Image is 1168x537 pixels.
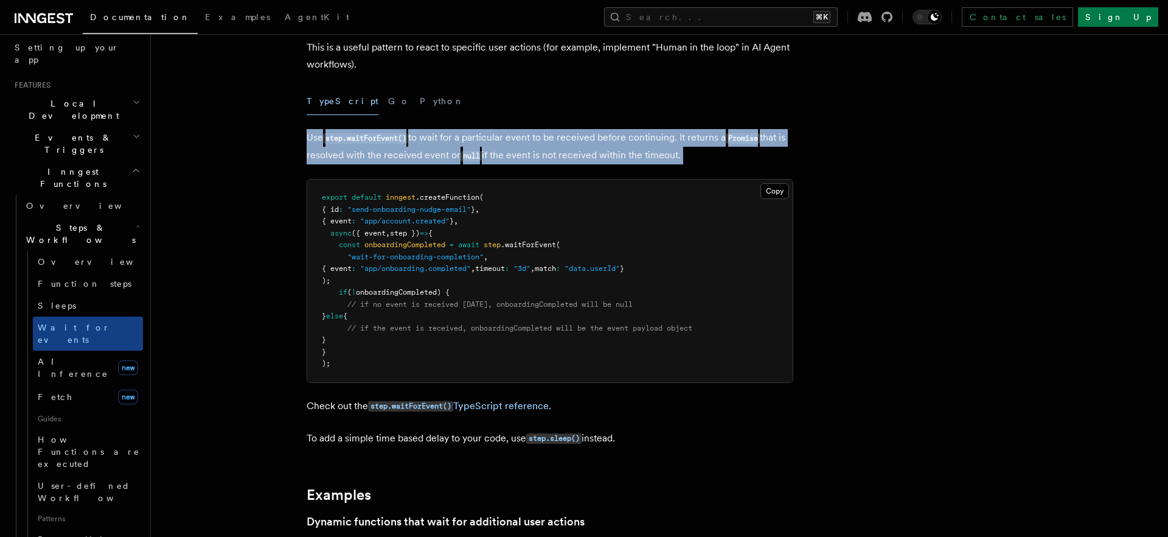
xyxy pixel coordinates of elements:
code: step.sleep() [526,433,582,444]
span: export [322,193,347,202]
span: // if no event is received [DATE], onboardingCompleted will be null [347,300,633,309]
span: Patterns [33,509,143,528]
span: Steps & Workflows [21,222,136,246]
button: Go [388,88,410,115]
span: } [620,264,624,273]
span: { event [322,264,352,273]
span: Overview [26,201,151,211]
span: step }) [390,229,420,237]
button: Python [420,88,464,115]
span: { id [322,205,339,214]
a: User-defined Workflows [33,475,143,509]
a: Wait for events [33,317,143,351]
span: Function steps [38,279,131,289]
span: default [352,193,381,202]
button: Search...⌘K [604,7,838,27]
span: Overview [38,257,163,267]
span: async [330,229,352,237]
a: Setting up your app [10,37,143,71]
a: Dynamic functions that wait for additional user actions [307,513,585,530]
button: TypeScript [307,88,378,115]
span: Fetch [38,392,73,402]
span: => [420,229,428,237]
span: } [450,217,454,225]
span: Sleeps [38,301,76,311]
span: step [484,240,501,249]
span: , [484,253,488,261]
span: "app/onboarding.completed" [360,264,471,273]
code: step.waitForEvent() [323,133,408,144]
span: AgentKit [285,12,349,22]
button: Steps & Workflows [21,217,143,251]
span: { [428,229,433,237]
a: step.waitForEvent()TypeScript reference. [368,400,551,412]
code: null [461,151,482,161]
a: How Functions are executed [33,429,143,475]
span: AI Inference [38,357,108,379]
button: Toggle dark mode [912,10,942,24]
span: .createFunction [415,193,479,202]
a: step.sleep() [526,432,582,444]
span: ); [322,359,330,368]
span: Features [10,80,50,90]
p: Check out the [307,398,793,415]
span: ! [352,288,356,297]
span: ( [479,193,484,202]
span: , [386,229,390,237]
button: Copy [760,183,789,199]
span: "data.userId" [565,264,620,273]
button: Inngest Functions [10,161,143,195]
span: Examples [205,12,270,22]
span: onboardingCompleted [364,240,445,249]
span: ({ event [352,229,386,237]
span: // if the event is received, onboardingCompleted will be the event payload object [347,324,692,332]
span: Setting up your app [15,43,119,65]
span: Wait for events [38,323,110,345]
span: "app/account.created" [360,217,450,225]
span: ( [556,240,560,249]
span: , [454,217,458,225]
p: Use to wait for a particular event to be received before continuing. It returns a that is resolve... [307,129,793,164]
span: } [322,335,326,344]
kbd: ⌘K [813,11,830,23]
a: Function steps [33,273,143,295]
span: if [339,288,347,297]
span: else [326,312,343,320]
span: new [118,390,138,404]
span: } [471,205,475,214]
span: await [458,240,479,249]
span: new [118,360,138,375]
span: : [505,264,509,273]
a: Overview [21,195,143,217]
button: Local Development [10,93,143,127]
a: Examples [198,4,277,33]
a: Fetchnew [33,385,143,409]
code: Promise [726,133,760,144]
span: "wait-for-onboarding-completion" [347,253,484,261]
span: Local Development [10,97,133,122]
span: } [322,348,326,356]
span: "send-onboarding-nudge-email" [347,205,471,214]
span: , [530,264,535,273]
span: match [535,264,556,273]
button: Events & Triggers [10,127,143,161]
code: step.waitForEvent() [368,401,453,412]
span: , [471,264,475,273]
span: , [475,205,479,214]
a: Documentation [83,4,198,34]
span: How Functions are executed [38,435,140,469]
span: Inngest Functions [10,166,131,190]
span: onboardingCompleted) { [356,288,450,297]
p: This is a useful pattern to react to specific user actions (for example, implement "Human in the ... [307,39,793,73]
span: } [322,312,326,320]
span: inngest [386,193,415,202]
a: AgentKit [277,4,356,33]
span: Events & Triggers [10,132,133,156]
span: { [343,312,347,320]
span: const [339,240,360,249]
span: : [556,264,560,273]
span: User-defined Workflows [38,481,147,503]
span: : [339,205,343,214]
span: : [352,264,356,273]
span: .waitForEvent [501,240,556,249]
